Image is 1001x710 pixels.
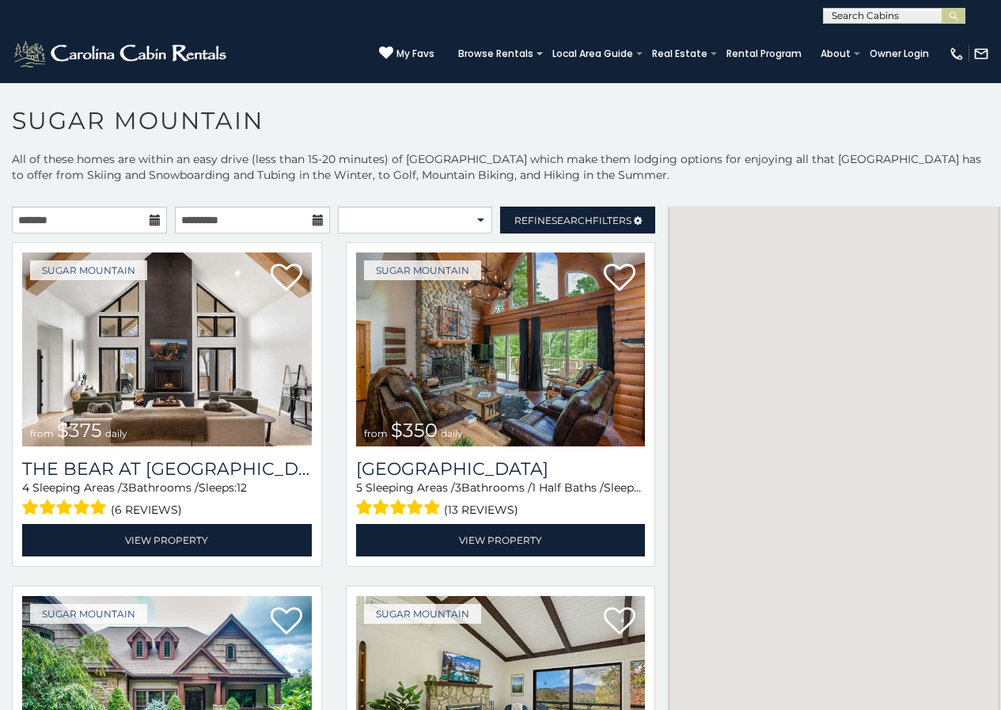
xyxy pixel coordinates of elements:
[237,480,247,495] span: 12
[271,606,302,639] a: Add to favorites
[105,427,127,439] span: daily
[450,43,541,65] a: Browse Rentals
[604,606,635,639] a: Add to favorites
[364,260,481,280] a: Sugar Mountain
[12,38,231,70] img: White-1-2.png
[862,43,937,65] a: Owner Login
[532,480,604,495] span: 1 Half Baths /
[644,43,715,65] a: Real Estate
[356,524,646,556] a: View Property
[122,480,128,495] span: 3
[364,604,481,624] a: Sugar Mountain
[356,252,646,446] img: 1714398141_thumbnail.jpeg
[30,260,147,280] a: Sugar Mountain
[30,604,147,624] a: Sugar Mountain
[719,43,810,65] a: Rental Program
[22,252,312,446] img: 1714387646_thumbnail.jpeg
[391,419,438,442] span: $350
[379,46,434,62] a: My Favs
[813,43,859,65] a: About
[22,524,312,556] a: View Property
[396,47,434,61] span: My Favs
[455,480,461,495] span: 3
[500,207,655,234] a: RefineSearchFilters
[642,480,652,495] span: 12
[22,252,312,446] a: from $375 daily
[356,480,646,520] div: Sleeping Areas / Bathrooms / Sleeps:
[22,458,312,480] a: The Bear At [GEOGRAPHIC_DATA]
[30,427,54,439] span: from
[514,215,631,226] span: Refine Filters
[364,427,388,439] span: from
[356,252,646,446] a: from $350 daily
[22,458,312,480] h3: The Bear At Sugar Mountain
[949,46,965,62] img: phone-regular-white.png
[22,480,312,520] div: Sleeping Areas / Bathrooms / Sleeps:
[973,46,989,62] img: mail-regular-white.png
[552,215,593,226] span: Search
[544,43,641,65] a: Local Area Guide
[22,480,29,495] span: 4
[444,499,518,520] span: (13 reviews)
[271,262,302,295] a: Add to favorites
[111,499,182,520] span: (6 reviews)
[441,427,463,439] span: daily
[604,262,635,295] a: Add to favorites
[57,419,102,442] span: $375
[356,458,646,480] a: [GEOGRAPHIC_DATA]
[356,480,362,495] span: 5
[356,458,646,480] h3: Grouse Moor Lodge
